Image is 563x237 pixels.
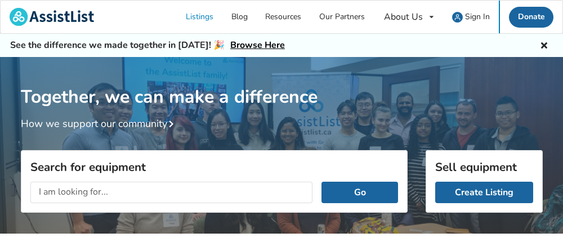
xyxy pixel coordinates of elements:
h3: Search for equipment [30,160,398,174]
div: About Us [384,12,423,21]
h1: Together, we can make a difference [21,57,543,108]
h5: See the difference we made together in [DATE]! 🎉 [10,39,285,51]
input: I am looking for... [30,182,313,203]
a: Donate [509,7,554,28]
a: Resources [257,1,311,33]
span: Sign In [465,11,490,22]
img: assistlist-logo [10,8,94,26]
a: Listings [177,1,223,33]
a: user icon Sign In [444,1,499,33]
a: Create Listing [435,182,533,203]
a: Blog [222,1,257,33]
a: How we support our community [21,117,178,130]
a: Browse Here [230,39,285,51]
h3: Sell equipment [435,160,533,174]
a: Our Partners [310,1,374,33]
img: user icon [452,12,463,23]
button: Go [321,182,397,203]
